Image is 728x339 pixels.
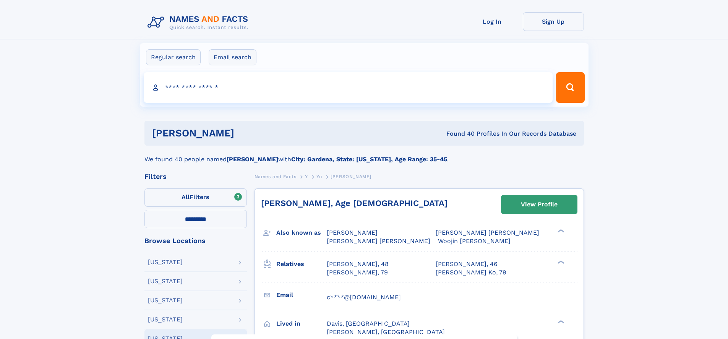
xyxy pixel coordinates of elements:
span: [PERSON_NAME], [GEOGRAPHIC_DATA] [327,328,445,336]
b: City: Gardena, State: [US_STATE], Age Range: 35-45 [291,156,447,163]
div: Filters [144,173,247,180]
a: [PERSON_NAME], 46 [436,260,498,268]
a: [PERSON_NAME] Ko, 79 [436,268,506,277]
span: Yu [316,174,322,179]
div: [US_STATE] [148,278,183,284]
a: View Profile [501,195,577,214]
h3: Email [276,289,327,302]
span: Davis, [GEOGRAPHIC_DATA] [327,320,410,327]
span: [PERSON_NAME] [331,174,371,179]
h3: Also known as [276,226,327,239]
a: Y [305,172,308,181]
a: Yu [316,172,322,181]
input: search input [144,72,553,103]
a: [PERSON_NAME], 79 [327,268,388,277]
h3: Relatives [276,258,327,271]
h1: [PERSON_NAME] [152,128,340,138]
a: [PERSON_NAME], 48 [327,260,389,268]
b: [PERSON_NAME] [227,156,278,163]
span: [PERSON_NAME] [327,229,378,236]
a: Sign Up [523,12,584,31]
button: Search Button [556,72,584,103]
span: Woojin [PERSON_NAME] [438,237,511,245]
div: ❯ [556,319,565,324]
span: [PERSON_NAME] [PERSON_NAME] [436,229,539,236]
div: Browse Locations [144,237,247,244]
img: Logo Names and Facts [144,12,255,33]
div: ❯ [556,229,565,234]
a: Log In [462,12,523,31]
label: Regular search [146,49,201,65]
div: View Profile [521,196,558,213]
span: Y [305,174,308,179]
span: [PERSON_NAME] [PERSON_NAME] [327,237,430,245]
a: Names and Facts [255,172,297,181]
a: [PERSON_NAME], Age [DEMOGRAPHIC_DATA] [261,198,448,208]
div: We found 40 people named with . [144,146,584,164]
label: Email search [209,49,256,65]
label: Filters [144,188,247,207]
span: All [182,193,190,201]
div: [US_STATE] [148,259,183,265]
div: [US_STATE] [148,316,183,323]
div: Found 40 Profiles In Our Records Database [340,130,576,138]
div: ❯ [556,260,565,264]
h3: Lived in [276,317,327,330]
div: [US_STATE] [148,297,183,303]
